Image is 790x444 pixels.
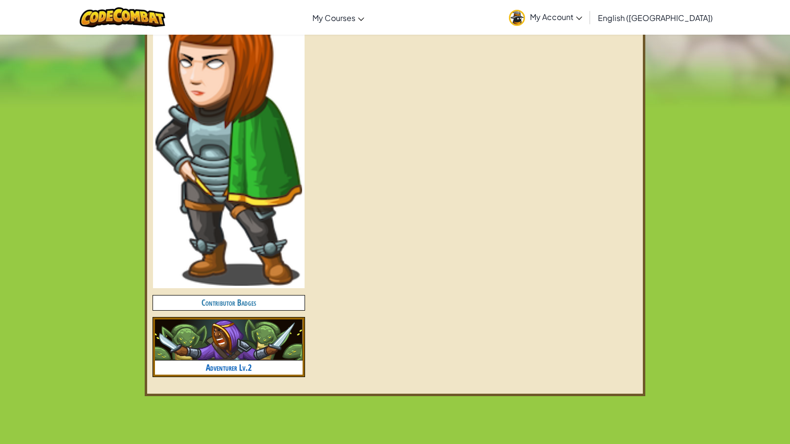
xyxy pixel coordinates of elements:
[80,7,165,27] img: CodeCombat logo
[153,296,305,310] h4: Contributor Badges
[593,4,718,31] a: English ([GEOGRAPHIC_DATA])
[509,10,525,26] img: avatar
[206,361,252,373] a: Adventurer Lv.2
[307,4,369,31] a: My Courses
[598,13,713,23] span: English ([GEOGRAPHIC_DATA])
[530,12,582,22] span: My Account
[504,2,587,33] a: My Account
[312,13,355,23] span: My Courses
[155,319,303,361] img: adventurer.png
